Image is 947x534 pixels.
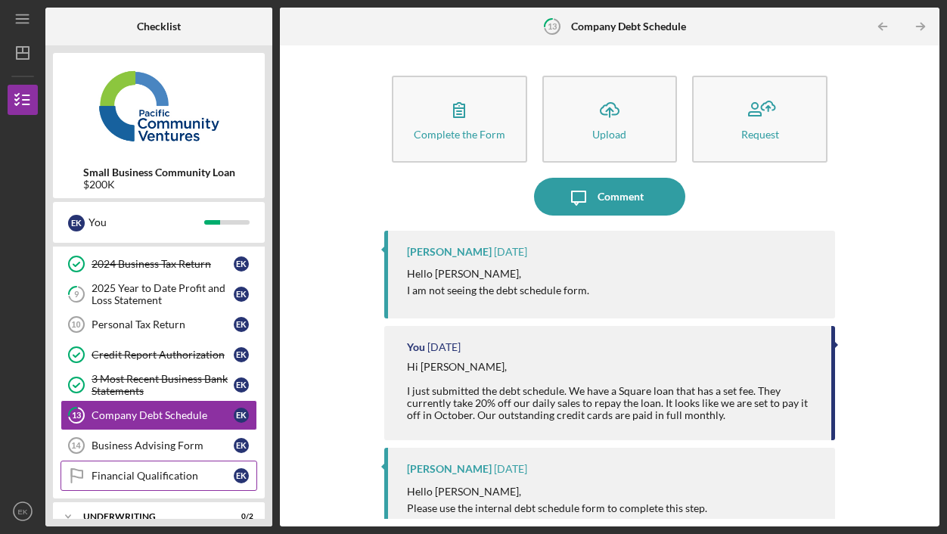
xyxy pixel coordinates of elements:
div: 0 / 2 [226,512,253,521]
time: 2025-09-12 16:33 [494,463,527,475]
div: E K [234,468,249,483]
div: E K [234,287,249,302]
div: E K [234,317,249,332]
button: Request [692,76,827,163]
b: Small Business Community Loan [83,166,235,179]
tspan: 13 [548,21,557,31]
div: [PERSON_NAME] [407,463,492,475]
div: E K [234,377,249,393]
button: Complete the Form [392,76,527,163]
a: Credit Report AuthorizationEK [61,340,257,370]
div: Hi [PERSON_NAME], I just submitted the debt schedule. We have a Square loan that has a set fee. T... [407,361,816,421]
div: Personal Tax Return [92,318,234,331]
div: Comment [598,178,644,216]
time: 2025-09-12 23:50 [494,246,527,258]
tspan: 13 [72,411,81,421]
div: E K [234,438,249,453]
div: 3 Most Recent Business Bank Statements [92,373,234,397]
div: Request [741,129,779,140]
a: 10Personal Tax ReturnEK [61,309,257,340]
p: Hello [PERSON_NAME], [407,265,589,282]
img: Product logo [53,61,265,151]
div: E K [234,408,249,423]
div: E K [234,256,249,272]
b: Company Debt Schedule [571,20,686,33]
text: EK [18,508,28,516]
div: Financial Qualification [92,470,234,482]
div: [PERSON_NAME] [407,246,492,258]
a: 13Company Debt ScheduleEK [61,400,257,430]
a: Financial QualificationEK [61,461,257,491]
a: 2024 Business Tax ReturnEK [61,249,257,279]
div: Business Advising Form [92,439,234,452]
tspan: 9 [74,290,79,300]
tspan: 10 [71,320,80,329]
p: Please use the internal debt schedule form to complete this step. [407,500,707,517]
div: Underwriting [83,512,216,521]
div: You [88,210,204,235]
div: 2025 Year to Date Profit and Loss Statement [92,282,234,306]
div: Company Debt Schedule [92,409,234,421]
a: 92025 Year to Date Profit and Loss StatementEK [61,279,257,309]
a: 3 Most Recent Business Bank StatementsEK [61,370,257,400]
b: Checklist [137,20,181,33]
button: Comment [534,178,685,216]
div: Credit Report Authorization [92,349,234,361]
a: 14Business Advising FormEK [61,430,257,461]
button: Upload [542,76,678,163]
div: You [407,341,425,353]
div: Complete the Form [414,129,505,140]
p: Hello [PERSON_NAME], [407,483,707,500]
button: EK [8,496,38,526]
div: 2024 Business Tax Return [92,258,234,270]
div: $200K [83,179,235,191]
div: E K [68,215,85,231]
time: 2025-09-12 21:59 [427,341,461,353]
tspan: 14 [71,441,81,450]
p: I am not seeing the debt schedule form. [407,282,589,299]
div: Upload [592,129,626,140]
div: E K [234,347,249,362]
